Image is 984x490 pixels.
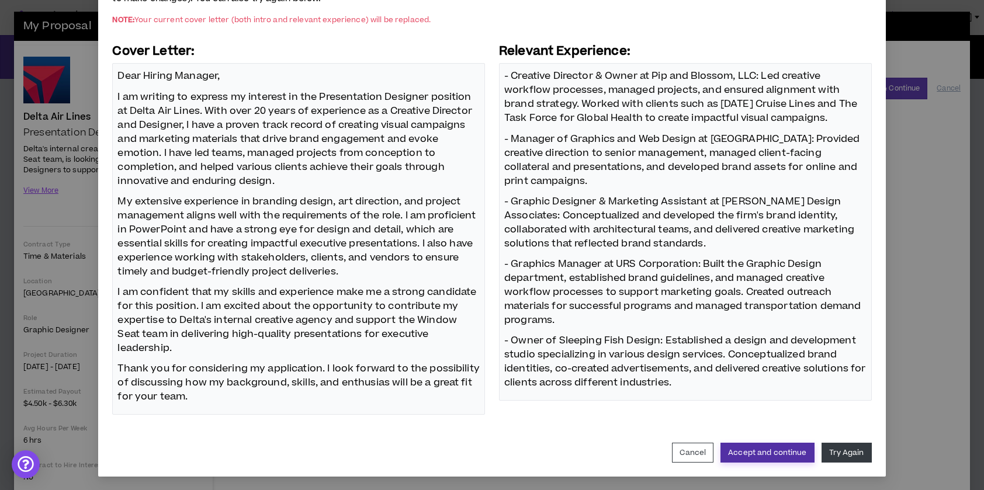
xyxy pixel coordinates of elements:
p: Your current cover letter (both intro and relevant experience) will be replaced. [112,15,871,25]
p: Relevant Experience: [499,43,872,60]
p: - Creative Director & Owner at Pip and Blossom, LLC: Led creative workflow processes, managed pro... [504,68,867,126]
button: Accept and continue [720,443,814,463]
p: I am writing to express my interest in the Presentation Designer position at Delta Air Lines. Wit... [117,89,480,189]
p: Thank you for considering my application. I look forward to the possibility of discussing how my ... [117,361,480,405]
p: My extensive experience in branding design, art direction, and project management aligns well wit... [117,193,480,279]
p: - Graphics Manager at URS Corporation: Built the Graphic Design department, established brand gui... [504,256,867,328]
p: - Owner of Sleeping Fish Design: Established a design and development studio specializing in vari... [504,333,867,391]
p: Cover Letter: [112,43,485,60]
div: Open Intercom Messenger [12,450,40,478]
p: - Graphic Designer & Marketing Assistant at [PERSON_NAME] Design Associates: Conceptualized and d... [504,193,867,251]
button: Try Again [822,443,872,463]
p: I am confident that my skills and experience make me a strong candidate for this position. I am e... [117,284,480,356]
button: Cancel [672,443,713,463]
span: NOTE: [112,15,134,25]
p: Dear Hiring Manager, [117,68,480,84]
p: - Manager of Graphics and Web Design at [GEOGRAPHIC_DATA]: Provided creative direction to senior ... [504,131,867,189]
